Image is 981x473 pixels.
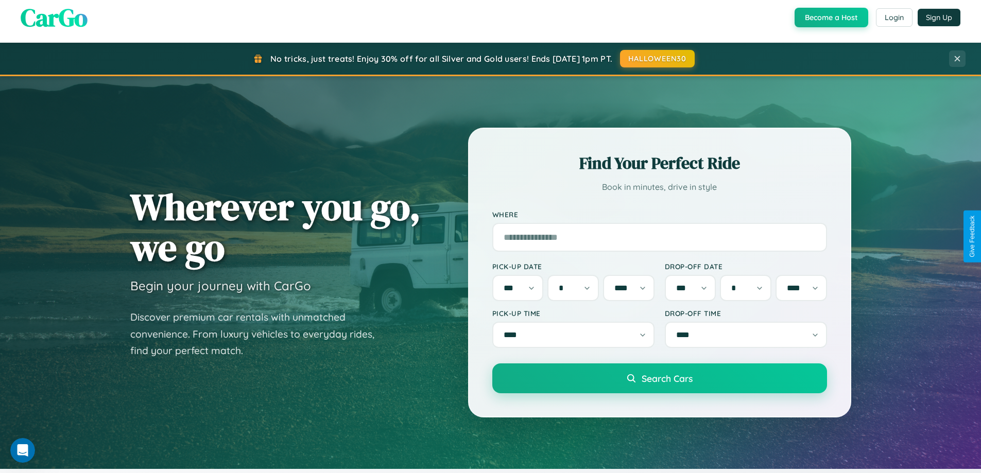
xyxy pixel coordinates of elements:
label: Where [492,210,827,219]
h1: Wherever you go, we go [130,186,421,268]
button: HALLOWEEN30 [620,50,695,67]
button: Sign Up [918,9,960,26]
h3: Begin your journey with CarGo [130,278,311,293]
label: Drop-off Date [665,262,827,271]
label: Pick-up Time [492,309,655,318]
h2: Find Your Perfect Ride [492,152,827,174]
button: Become a Host [795,8,868,27]
button: Search Cars [492,363,827,393]
button: Login [876,8,913,27]
div: Give Feedback [969,216,976,257]
label: Pick-up Date [492,262,655,271]
label: Drop-off Time [665,309,827,318]
iframe: Intercom live chat [10,438,35,463]
p: Book in minutes, drive in style [492,180,827,195]
span: CarGo [21,1,88,34]
span: No tricks, just treats! Enjoy 30% off for all Silver and Gold users! Ends [DATE] 1pm PT. [270,54,612,64]
span: Search Cars [642,373,693,384]
p: Discover premium car rentals with unmatched convenience. From luxury vehicles to everyday rides, ... [130,309,388,359]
